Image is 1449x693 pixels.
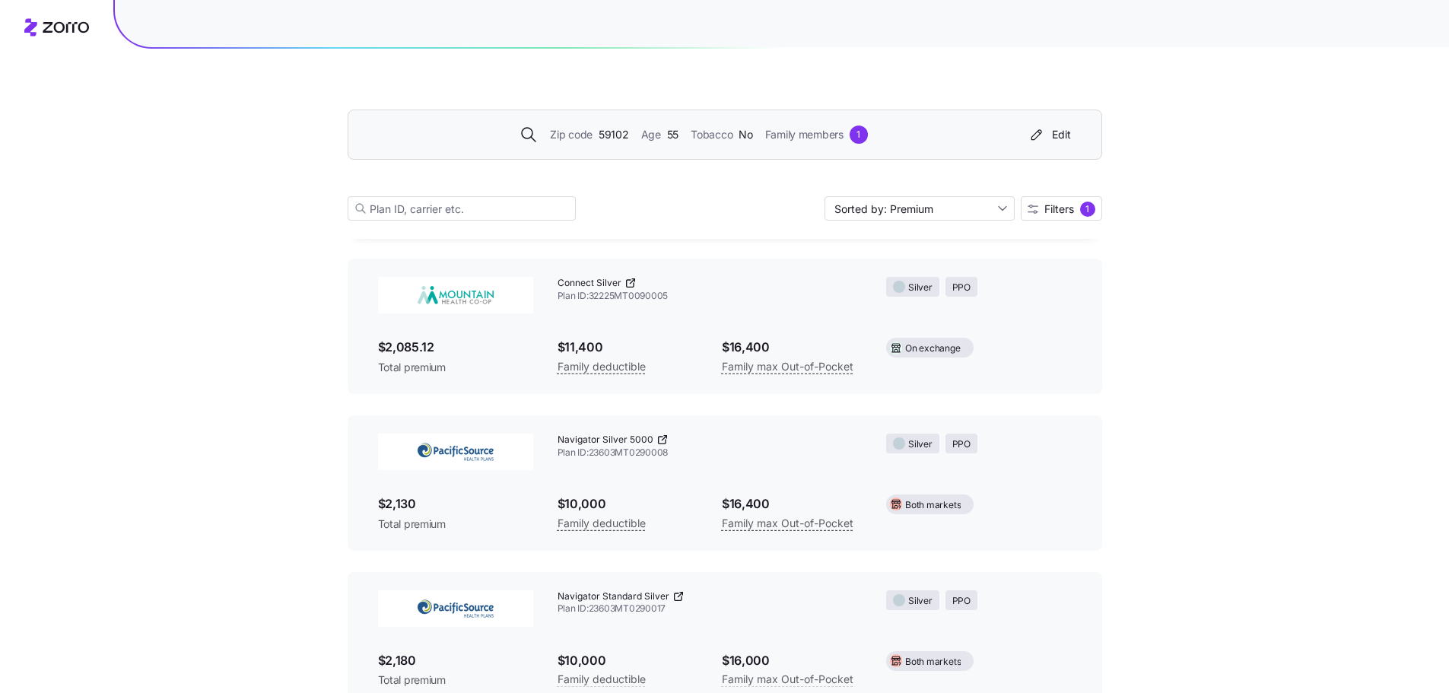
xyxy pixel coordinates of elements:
span: Total premium [378,360,533,375]
input: Plan ID, carrier etc. [348,196,576,221]
span: Total premium [378,517,533,532]
span: Tobacco [691,126,732,143]
span: $16,000 [722,651,862,670]
span: Plan ID: 32225MT0090005 [558,290,863,303]
div: 1 [1080,202,1095,217]
span: Family members [765,126,844,143]
img: PacificSource Health Plans [378,590,533,627]
span: PPO [952,594,971,609]
span: $16,400 [722,338,862,357]
span: Both markets [905,655,961,669]
span: $2,085.12 [378,338,533,357]
button: Filters1 [1021,196,1102,221]
span: Silver [908,281,933,295]
span: Total premium [378,672,533,688]
input: Sort by [825,196,1015,221]
span: PPO [952,281,971,295]
span: 55 [667,126,678,143]
span: On exchange [905,342,960,356]
span: Family deductible [558,514,646,532]
span: PPO [952,437,971,452]
span: Navigator Silver 5000 [558,434,653,447]
button: Edit [1022,122,1077,147]
span: $16,400 [722,494,862,513]
span: $2,180 [378,651,533,670]
span: Silver [908,437,933,452]
span: Navigator Standard Silver [558,590,669,603]
span: Connect Silver [558,277,621,290]
span: Family deductible [558,358,646,376]
span: Silver [908,594,933,609]
span: Filters [1044,204,1074,215]
span: $10,000 [558,651,697,670]
span: 59102 [599,126,629,143]
span: No [739,126,752,143]
div: Edit [1028,127,1071,142]
span: Family max Out-of-Pocket [722,670,853,688]
span: Family max Out-of-Pocket [722,514,853,532]
span: Age [641,126,661,143]
span: $11,400 [558,338,697,357]
span: Zip code [550,126,593,143]
div: 1 [850,126,868,144]
span: Both markets [905,498,961,513]
span: $10,000 [558,494,697,513]
span: Family deductible [558,670,646,688]
span: Plan ID: 23603MT0290017 [558,602,863,615]
span: $2,130 [378,494,533,513]
img: Mountain Health CO-OP [378,277,533,313]
span: Plan ID: 23603MT0290008 [558,447,863,459]
span: Family max Out-of-Pocket [722,358,853,376]
img: PacificSource Health Plans [378,434,533,470]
